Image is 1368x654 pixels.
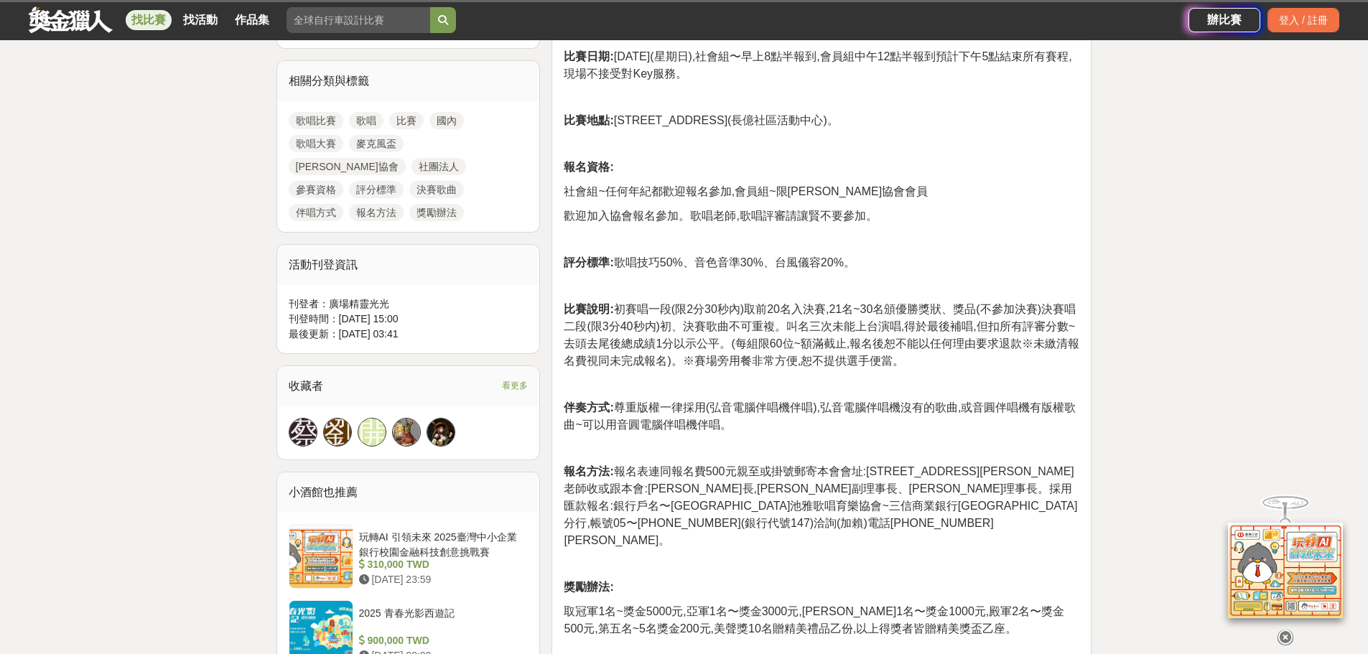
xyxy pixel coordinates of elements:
input: 全球自行車設計比賽 [287,7,430,33]
strong: 獎勵辦法: [564,581,613,593]
span: 取冠軍1名~獎金5000元,亞軍1名〜獎金3000元,[PERSON_NAME]1名〜獎金1000元,殿軍2名〜獎金500元,第五名~5名獎金200元,美聲獎10名贈精美禮品乙份,以上得獎者皆贈... [564,605,1064,635]
strong: 比賽地點: [564,114,613,126]
div: 刊登時間： [DATE] 15:00 [289,312,529,327]
a: 作品集 [229,10,275,30]
strong: 比賽說明: [564,303,613,315]
span: 尊重版權一律採用(弘音電腦伴唱機伴唱),弘音電腦伴唱機沒有的歌曲,或音圓伴唱機有版權歌曲~可以用音圓電腦伴唱機伴唱。 [564,401,1076,431]
span: 歡迎加入協會報名參加。歌唱老師,歌唱評審請讓賢不要參加。 [564,210,877,222]
a: 麥克風盃 [349,135,404,152]
a: 辦比賽 [1188,8,1260,32]
div: 活動刊登資訊 [277,245,540,285]
span: 社會組~任何年紀都歡迎報名參加,會員組~限[PERSON_NAME]協會會員 [564,185,928,197]
span: 看更多 [502,378,528,393]
a: Avatar [427,418,455,447]
span: 初賽唱一段(限2分30秒內)取前20名入決賽,21名~30名頒優勝獎狀、獎品(不參加決賽)決賽唱二段(限3分40秒内)初、決賽歌曲不可重複。叫名三次未能上台演唱,得於最後補唱,但扣所有評審分數~... [564,303,1079,367]
a: 社團法人 [411,158,466,175]
span: 收藏者 [289,380,323,392]
a: 歌唱比賽 [289,112,343,129]
div: 310,000 TWD [359,557,523,572]
div: 登入 / 註冊 [1267,8,1339,32]
span: 歌唱技巧50%、音色音準30%、台風儀容20%。 [564,256,855,268]
span: 報名表連同報名費500元親至或掛號郵寄本會會址:[STREET_ADDRESS][PERSON_NAME]老師收或跟本會:[PERSON_NAME]長,[PERSON_NAME]副理事長、[PE... [564,465,1077,546]
a: 歌唱大賽 [289,135,343,152]
div: 2025 青春光影西遊記 [359,606,523,633]
img: Avatar [427,419,455,446]
img: Avatar [393,419,420,446]
div: 刊登者： 廣場精靈光光 [289,296,529,312]
strong: 伴奏方式: [564,401,613,414]
a: 開 [358,418,386,447]
a: 評分標準 [349,181,404,198]
a: 劉 [323,418,352,447]
a: [PERSON_NAME]協會 [289,158,406,175]
img: d2146d9a-e6f6-4337-9592-8cefde37ba6b.png [1228,523,1343,618]
span: [DATE](星期日),社會組〜早上8點半報到,會員組中午12點半報到預計下午5點結束所有賽程,現場不接受對Key服務。 [564,50,1071,80]
div: 小酒館也推薦 [277,472,540,513]
a: 找活動 [177,10,223,30]
a: 玩轉AI 引領未來 2025臺灣中小企業銀行校園金融科技創意挑戰賽 310,000 TWD [DATE] 23:59 [289,524,529,589]
span: [STREET_ADDRESS](長億社區活動中心)。 [564,114,838,126]
div: 900,000 TWD [359,633,523,648]
a: 獎勵辦法 [409,204,464,221]
a: 比賽 [389,112,424,129]
a: Avatar [392,418,421,447]
div: 最後更新： [DATE] 03:41 [289,327,529,342]
a: 國內 [429,112,464,129]
a: 報名方法 [349,204,404,221]
strong: 評分標準: [564,256,613,268]
div: 相關分類與標籤 [277,61,540,101]
a: 決賽歌曲 [409,181,464,198]
a: 蔡 [289,418,317,447]
strong: 報名資格: [564,161,613,173]
strong: 比賽日期: [564,50,613,62]
a: 參賽資格 [289,181,343,198]
a: 找比賽 [126,10,172,30]
div: 玩轉AI 引領未來 2025臺灣中小企業銀行校園金融科技創意挑戰賽 [359,530,523,557]
div: [DATE] 23:59 [359,572,523,587]
a: 伴唱方式 [289,204,343,221]
strong: 報名方法: [564,465,613,477]
a: 歌唱 [349,112,383,129]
